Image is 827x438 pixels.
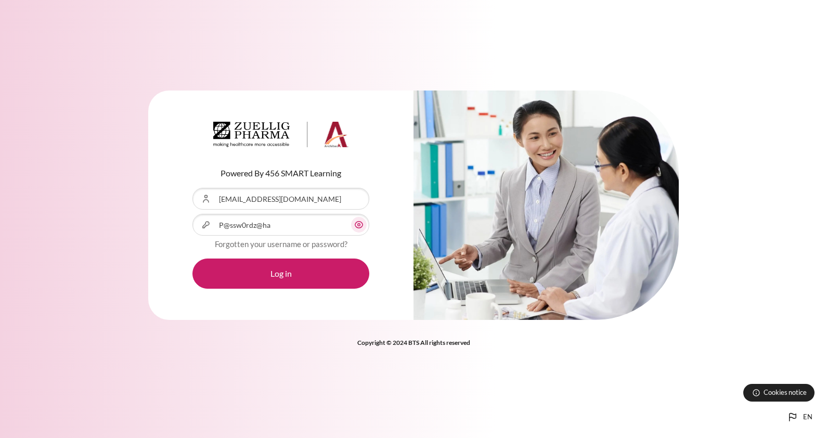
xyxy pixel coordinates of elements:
button: Cookies notice [743,384,815,402]
button: Languages [782,407,817,428]
img: Architeck [213,122,348,148]
p: Powered By 456 SMART Learning [192,167,369,179]
span: en [803,412,812,422]
button: Log in [192,259,369,289]
input: Username or Email Address [192,188,369,210]
a: Architeck [213,122,348,152]
strong: Copyright © 2024 BTS All rights reserved [357,339,470,346]
input: Password [192,214,369,236]
span: Cookies notice [764,388,807,397]
a: Forgotten your username or password? [215,239,347,249]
